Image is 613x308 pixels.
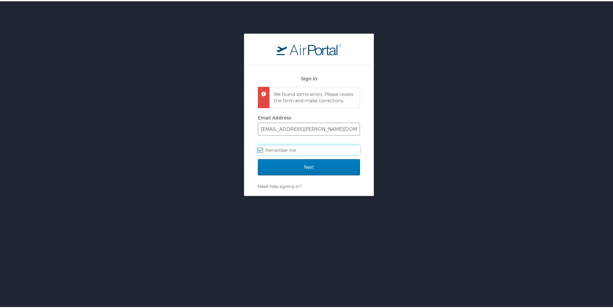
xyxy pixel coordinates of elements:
[258,158,360,174] input: Next
[274,90,354,102] p: We found some errors. Please review the form and make corrections.
[258,74,360,81] h2: Sign In
[258,144,360,154] label: Remember me
[258,182,301,188] a: Need help signing in?
[277,42,341,54] img: logo
[258,114,291,119] label: Email Address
